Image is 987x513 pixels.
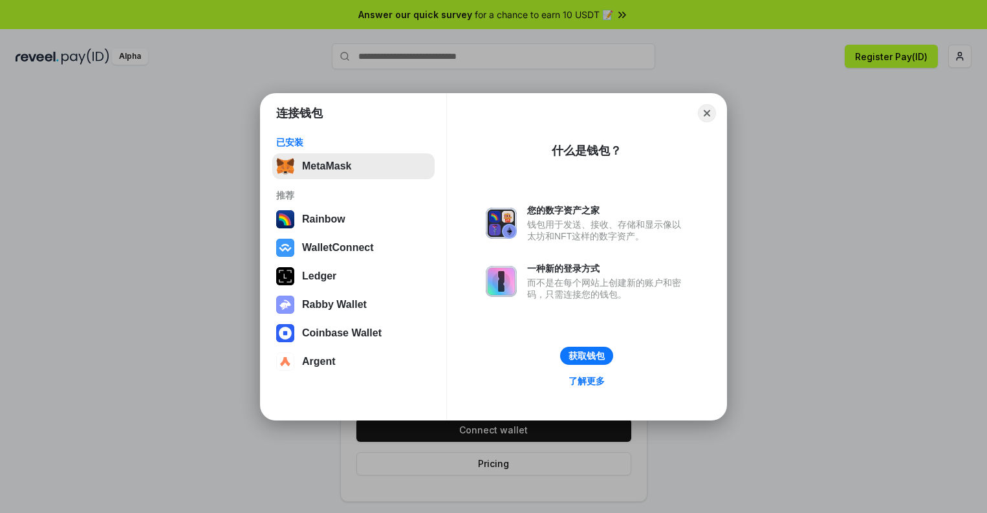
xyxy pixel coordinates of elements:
div: MetaMask [302,160,351,172]
div: Ledger [302,270,336,282]
div: 您的数字资产之家 [527,204,688,216]
div: Rabby Wallet [302,299,367,311]
img: svg+xml,%3Csvg%20xmlns%3D%22http%3A%2F%2Fwww.w3.org%2F2000%2Fsvg%22%20width%3D%2228%22%20height%3... [276,267,294,285]
button: 获取钱包 [560,347,613,365]
img: svg+xml,%3Csvg%20xmlns%3D%22http%3A%2F%2Fwww.w3.org%2F2000%2Fsvg%22%20fill%3D%22none%22%20viewBox... [486,266,517,297]
button: Close [698,104,716,122]
div: 钱包用于发送、接收、存储和显示像以太坊和NFT这样的数字资产。 [527,219,688,242]
button: Rabby Wallet [272,292,435,318]
button: Coinbase Wallet [272,320,435,346]
img: svg+xml,%3Csvg%20xmlns%3D%22http%3A%2F%2Fwww.w3.org%2F2000%2Fsvg%22%20fill%3D%22none%22%20viewBox... [486,208,517,239]
button: MetaMask [272,153,435,179]
div: 已安装 [276,136,431,148]
img: svg+xml,%3Csvg%20xmlns%3D%22http%3A%2F%2Fwww.w3.org%2F2000%2Fsvg%22%20fill%3D%22none%22%20viewBox... [276,296,294,314]
button: WalletConnect [272,235,435,261]
div: 获取钱包 [569,350,605,362]
button: Argent [272,349,435,375]
div: Argent [302,356,336,367]
div: 推荐 [276,190,431,201]
button: Rainbow [272,206,435,232]
div: Rainbow [302,213,345,225]
a: 了解更多 [561,373,613,389]
img: svg+xml,%3Csvg%20width%3D%2228%22%20height%3D%2228%22%20viewBox%3D%220%200%2028%2028%22%20fill%3D... [276,324,294,342]
h1: 连接钱包 [276,105,323,121]
div: 什么是钱包？ [552,143,622,158]
div: 而不是在每个网站上创建新的账户和密码，只需连接您的钱包。 [527,277,688,300]
div: 了解更多 [569,375,605,387]
div: Coinbase Wallet [302,327,382,339]
div: WalletConnect [302,242,374,254]
img: svg+xml,%3Csvg%20fill%3D%22none%22%20height%3D%2233%22%20viewBox%3D%220%200%2035%2033%22%20width%... [276,157,294,175]
button: Ledger [272,263,435,289]
div: 一种新的登录方式 [527,263,688,274]
img: svg+xml,%3Csvg%20width%3D%2228%22%20height%3D%2228%22%20viewBox%3D%220%200%2028%2028%22%20fill%3D... [276,239,294,257]
img: svg+xml,%3Csvg%20width%3D%22120%22%20height%3D%22120%22%20viewBox%3D%220%200%20120%20120%22%20fil... [276,210,294,228]
img: svg+xml,%3Csvg%20width%3D%2228%22%20height%3D%2228%22%20viewBox%3D%220%200%2028%2028%22%20fill%3D... [276,353,294,371]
